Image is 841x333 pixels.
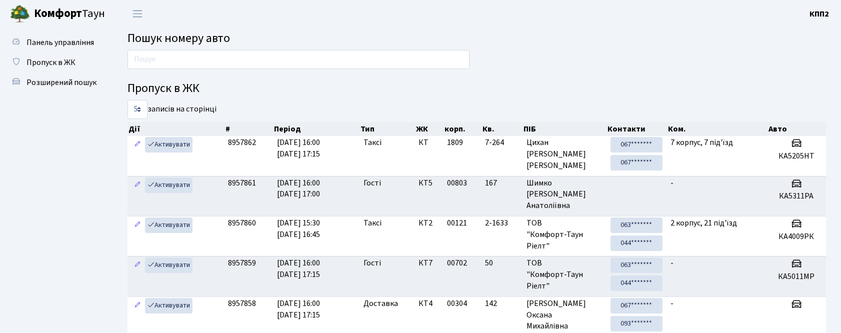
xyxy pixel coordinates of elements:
[526,217,602,252] span: ТОВ "Комфорт-Таун Ріелт"
[5,32,105,52] a: Панель управління
[34,5,105,22] span: Таун
[5,52,105,72] a: Пропуск в ЖК
[485,298,518,309] span: 142
[277,257,320,280] span: [DATE] 16:00 [DATE] 17:15
[771,272,822,281] h5: КА5011МР
[485,137,518,148] span: 7-264
[145,257,192,273] a: Активувати
[131,298,143,313] a: Редагувати
[228,257,256,268] span: 8957859
[526,177,602,212] span: Шимко [PERSON_NAME] Анатоліївна
[526,137,602,171] span: Цихан [PERSON_NAME] [PERSON_NAME]
[5,72,105,92] a: Розширений пошук
[145,137,192,152] a: Активувати
[228,298,256,309] span: 8957858
[443,122,481,136] th: корп.
[34,5,82,21] b: Комфорт
[127,100,216,119] label: записів на сторінці
[363,137,381,148] span: Таксі
[145,298,192,313] a: Активувати
[359,122,415,136] th: Тип
[447,137,463,148] span: 1809
[145,217,192,233] a: Активувати
[228,177,256,188] span: 8957861
[485,257,518,269] span: 50
[485,177,518,189] span: 167
[670,298,673,309] span: -
[418,177,439,189] span: КТ5
[447,177,467,188] span: 00803
[670,217,737,228] span: 2 корпус, 21 під'їзд
[127,50,469,69] input: Пошук
[131,137,143,152] a: Редагувати
[228,217,256,228] span: 8957860
[447,257,467,268] span: 00702
[125,5,150,22] button: Переключити навігацію
[485,217,518,229] span: 2-1633
[418,217,439,229] span: КТ2
[526,298,602,332] span: [PERSON_NAME] Оксана Михайлівна
[418,298,439,309] span: КТ4
[127,122,224,136] th: Дії
[809,8,829,19] b: КПП2
[363,298,398,309] span: Доставка
[26,37,94,48] span: Панель управління
[771,191,822,201] h5: КА5311РА
[127,29,230,47] span: Пошук номеру авто
[670,177,673,188] span: -
[131,177,143,193] a: Редагувати
[767,122,826,136] th: Авто
[127,100,147,119] select: записів на сторінці
[145,177,192,193] a: Активувати
[606,122,667,136] th: Контакти
[277,177,320,200] span: [DATE] 16:00 [DATE] 17:00
[127,81,826,96] h4: Пропуск в ЖК
[224,122,273,136] th: #
[809,8,829,20] a: КПП2
[522,122,606,136] th: ПІБ
[277,298,320,320] span: [DATE] 16:00 [DATE] 17:15
[363,217,381,229] span: Таксі
[277,217,320,240] span: [DATE] 15:30 [DATE] 16:45
[415,122,443,136] th: ЖК
[26,57,75,68] span: Пропуск в ЖК
[363,257,381,269] span: Гості
[277,137,320,159] span: [DATE] 16:00 [DATE] 17:15
[418,257,439,269] span: КТ7
[771,232,822,241] h5: КА4009РК
[670,257,673,268] span: -
[447,217,467,228] span: 00121
[363,177,381,189] span: Гості
[26,77,96,88] span: Розширений пошук
[131,257,143,273] a: Редагувати
[10,4,30,24] img: logo.png
[670,137,733,148] span: 7 корпус, 7 під'їзд
[447,298,467,309] span: 00304
[481,122,523,136] th: Кв.
[526,257,602,292] span: ТОВ "Комфорт-Таун Ріелт"
[418,137,439,148] span: КТ
[228,137,256,148] span: 8957862
[667,122,767,136] th: Ком.
[273,122,359,136] th: Період
[131,217,143,233] a: Редагувати
[771,151,822,161] h5: КА5205НТ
